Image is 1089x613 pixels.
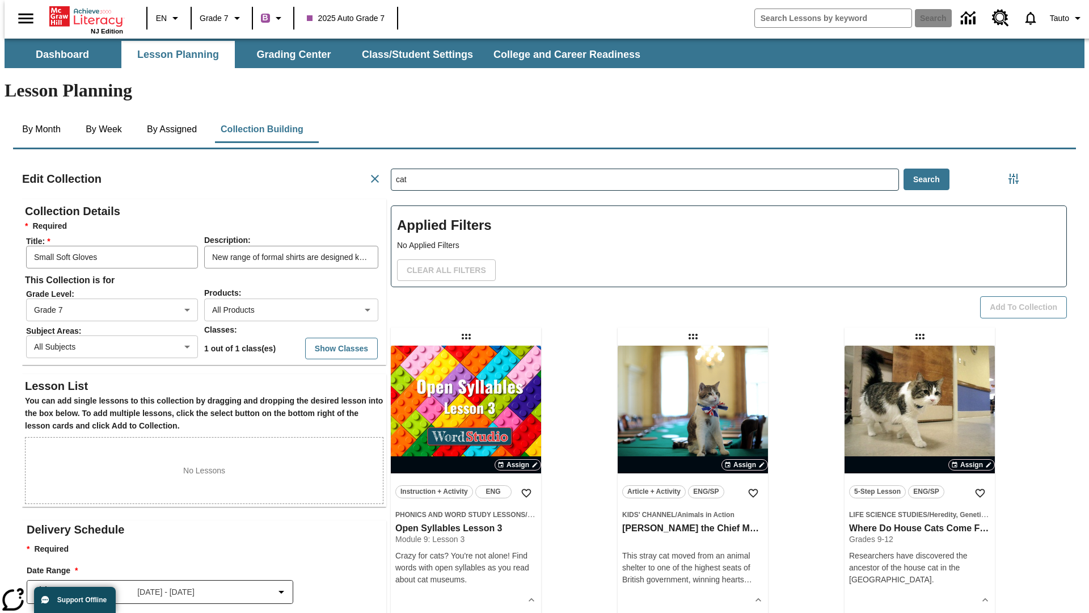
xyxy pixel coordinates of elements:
div: This stray cat moved from an animal shelter to one of the highest seats of British government, wi... [622,550,763,586]
button: Filters Side menu [1002,167,1025,190]
span: Heredity, Genetics, and Variation in Traits [929,511,1063,519]
button: Show Classes [305,338,378,360]
span: Topic: Kids' Channel/Animals in Action [622,509,763,520]
p: Required [27,543,386,556]
div: SubNavbar [5,41,651,68]
span: / [525,510,535,519]
div: Draggable lesson: Where Do House Cats Come From? [911,328,929,346]
span: Grade 7 [200,12,229,24]
div: Home [49,4,123,35]
span: 2025 Auto Grade 7 [307,12,385,24]
div: Draggable lesson: Larry the Chief Mouser [684,328,702,346]
button: Add to Favorites [516,483,537,503]
button: Cancel [364,167,386,190]
span: Article + Activity [627,486,681,498]
button: By Week [75,116,132,143]
div: Draggable lesson: Open Syllables Lesson 3 [457,328,475,346]
a: Data Center [954,3,985,34]
span: Phonics and Word Study Lessons [395,511,525,519]
h6: You can add single lessons to this collection by dragging and dropping the desired lesson into th... [25,395,383,433]
h6: Required [25,220,383,233]
div: SubNavbar [5,39,1084,68]
div: Crazy for cats? You're not alone! Find words with open syllables as you read about cat museums. [395,550,537,586]
button: Boost Class color is purple. Change class color [256,8,290,28]
button: Assign Choose Dates [721,459,768,471]
button: Language: EN, Select a language [151,8,187,28]
h6: This Collection is for [25,272,383,288]
button: Search [904,169,949,191]
button: Add to Favorites [970,483,990,503]
span: … [744,575,752,584]
button: Add to Favorites [743,483,763,503]
span: Instruction + Activity [400,486,468,498]
button: By Month [13,116,70,143]
button: 5-Step Lesson [849,485,906,498]
span: Assign [506,460,529,470]
span: Title : [26,237,203,246]
div: Grade 7 [26,299,198,321]
button: Collection Building [212,116,313,143]
button: Class/Student Settings [353,41,482,68]
button: ENG/SP [908,485,944,498]
span: Products : [204,288,241,297]
span: NJ Edition [91,28,123,35]
button: By Assigned [138,116,206,143]
span: [DATE] - [DATE] [137,586,195,598]
span: Topic: Phonics and Word Study Lessons/Open Syllables [395,509,537,520]
span: Subject Areas : [26,326,203,335]
input: search field [755,9,911,27]
h3: Open Syllables Lesson 3 [395,523,537,535]
span: Assign [733,460,756,470]
h3: Larry the Chief Mouser [622,523,763,535]
button: Select the date range menu item [32,585,288,599]
h3: Where Do House Cats Come From? [849,523,990,535]
a: Notifications [1016,3,1045,33]
button: Grade: Grade 7, Select a grade [195,8,248,28]
button: Support Offline [34,587,116,613]
input: Description [204,246,378,268]
h1: Lesson Planning [5,80,1084,101]
button: Assign Choose Dates [495,459,541,471]
h2: Lesson List [25,377,383,395]
button: ENG/SP [688,485,724,498]
a: Resource Center, Will open in new tab [985,3,1016,33]
span: / [676,511,677,519]
button: Open side menu [9,2,43,35]
button: Article + Activity [622,485,686,498]
span: Open Syllables [527,511,576,519]
h3: Date Range [27,565,386,577]
span: 5-Step Lesson [854,486,901,498]
span: ENG/SP [693,486,719,498]
div: All Subjects [26,335,198,358]
span: Support Offline [57,596,107,604]
a: Home [49,5,123,28]
input: Search Lessons By Keyword [391,169,898,190]
button: College and Career Readiness [484,41,649,68]
span: Description : [204,236,251,245]
h2: Collection Details [25,202,383,220]
button: ENG [475,485,512,498]
h2: Delivery Schedule [27,520,386,539]
svg: Collapse Date Range Filter [275,585,288,599]
span: Classes : [204,325,237,334]
button: Lesson Planning [121,41,235,68]
span: ENG/SP [913,486,939,498]
span: Tauto [1050,12,1069,24]
p: No Lessons [183,465,225,477]
span: ENG [486,486,501,498]
span: s [740,575,744,584]
p: No Applied Filters [397,240,1061,251]
span: Kids' Channel [622,511,676,519]
h2: Applied Filters [397,212,1061,240]
span: B [263,11,268,25]
input: Title [26,246,198,268]
button: Instruction + Activity [395,485,473,498]
button: Show Details [977,591,994,608]
p: 1 out of 1 class(es) [204,343,276,355]
button: Dashboard [6,41,119,68]
div: Researchers have discovered the ancestor of the house cat in the [GEOGRAPHIC_DATA]. [849,550,990,586]
button: Grading Center [237,41,351,68]
h2: Edit Collection [22,170,102,188]
button: Show Details [750,591,767,608]
button: Show Details [523,591,540,608]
